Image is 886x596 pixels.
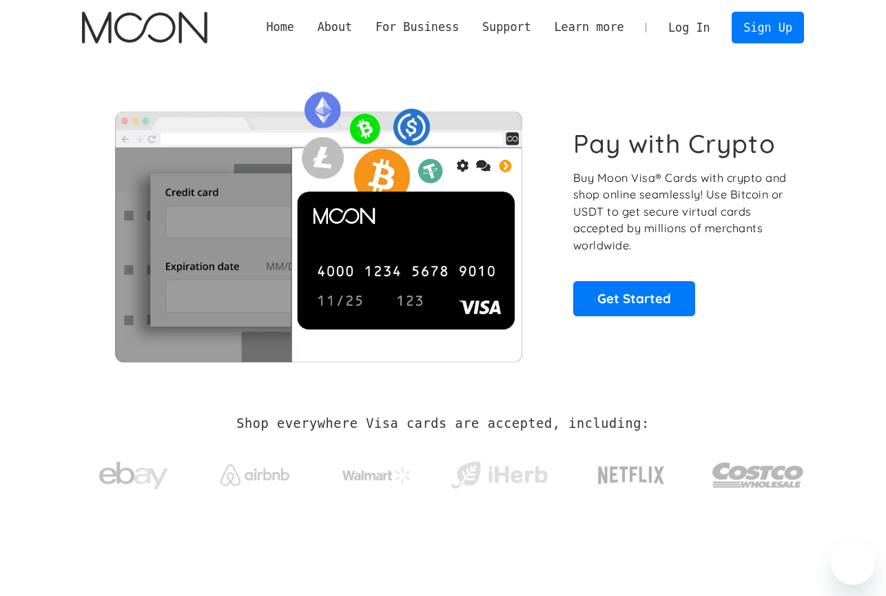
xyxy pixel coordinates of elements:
[82,12,207,43] img: Moon Logo
[597,458,666,493] img: Netflix
[448,444,550,500] a: iHerb
[99,454,168,497] img: ebay
[220,464,289,486] img: Airbnb
[554,19,624,36] div: Learn more
[318,19,353,36] div: About
[712,449,804,501] img: Costco
[82,440,185,504] a: ebay
[732,12,803,43] a: Sign Up
[82,12,207,43] a: home
[482,19,531,36] div: Support
[342,467,411,484] img: Walmart
[236,416,649,431] h2: Shop everywhere Visa cards are accepted, including:
[255,19,306,36] a: Home
[306,19,364,36] div: About
[573,128,776,159] h1: Pay with Crypto
[471,19,542,36] div: Support
[204,451,307,493] a: Airbnb
[570,444,693,500] a: Netflix
[364,19,471,36] div: For Business
[543,19,636,36] div: Learn more
[326,453,429,491] a: Walmart
[573,169,789,254] p: Buy Moon Visa® Cards with crypto and shop online seamlessly! Use Bitcoin or USDT to get secure vi...
[573,281,695,316] a: Get Started
[712,435,804,508] a: Costco
[82,82,554,362] img: Moon Cards let you spend your crypto anywhere Visa is accepted.
[375,19,459,36] div: For Business
[448,458,550,493] img: iHerb
[657,12,721,43] a: Log In
[831,541,875,585] iframe: Button to launch messaging window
